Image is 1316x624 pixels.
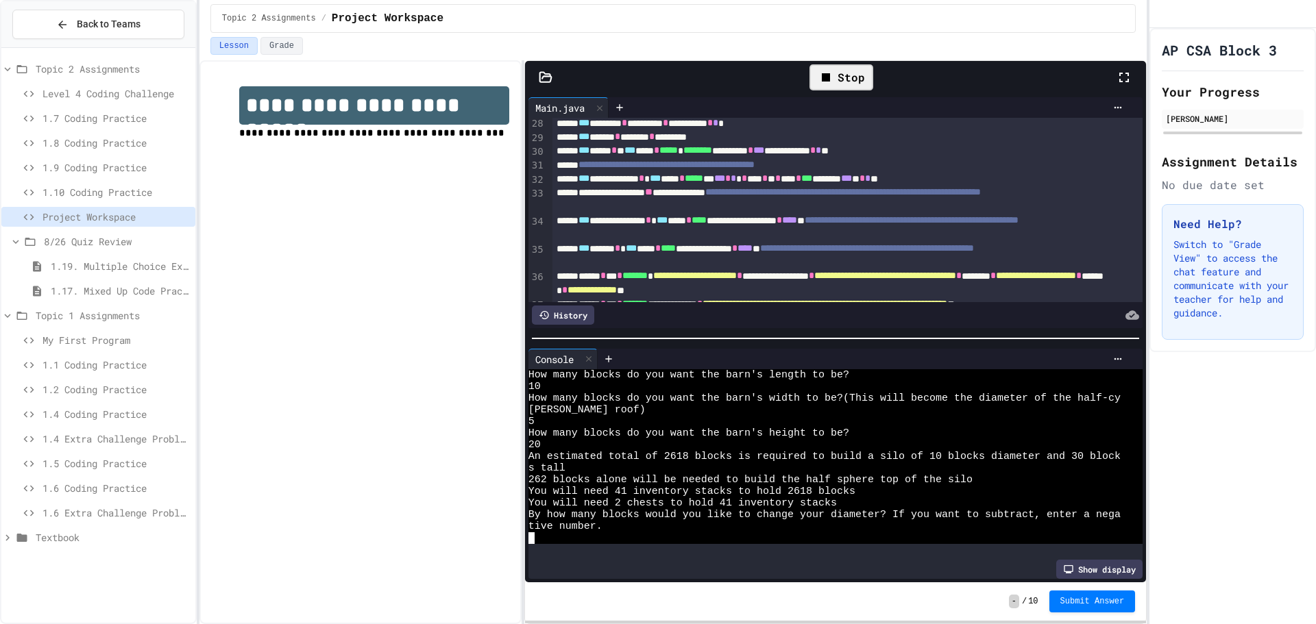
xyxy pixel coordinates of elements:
[528,101,592,115] div: Main.java
[36,308,190,323] span: Topic 1 Assignments
[42,432,190,446] span: 1.4 Extra Challenge Problem
[528,369,849,381] span: How many blocks do you want the barn's length to be?
[528,159,546,173] div: 31
[528,352,581,366] div: Console
[528,187,546,215] div: 33
[1173,238,1292,320] p: Switch to "Grade View" to access the chat feature and communicate with your teacher for help and ...
[42,358,190,372] span: 1.1 Coding Practice
[332,10,443,27] span: Project Workspace
[42,160,190,175] span: 1.9 Coding Practice
[1162,40,1277,60] h1: AP CSA Block 3
[1056,560,1143,579] div: Show display
[1049,590,1136,612] button: Submit Answer
[532,305,594,325] div: History
[42,136,190,150] span: 1.8 Coding Practice
[1162,152,1304,171] h2: Assignment Details
[42,333,190,347] span: My First Program
[1162,177,1304,193] div: No due date set
[260,37,303,55] button: Grade
[528,145,546,159] div: 30
[77,17,141,32] span: Back to Teams
[42,506,190,520] span: 1.6 Extra Challenge Problem
[528,271,546,299] div: 36
[528,117,546,131] div: 28
[528,497,837,509] span: You will need 2 chests to hold 41 inventory stacks
[528,521,602,532] span: tive number.
[42,407,190,421] span: 1.4 Coding Practice
[528,509,1121,521] span: By how many blocks would you like to change your diameter? If you want to subtract, enter a nega
[42,210,190,224] span: Project Workspace
[1022,596,1027,607] span: /
[321,13,326,24] span: /
[528,243,546,271] div: 35
[1173,216,1292,232] h3: Need Help?
[528,462,565,474] span: s tall
[1060,596,1125,607] span: Submit Answer
[222,13,316,24] span: Topic 2 Assignments
[42,382,190,397] span: 1.2 Coding Practice
[528,173,546,187] div: 32
[528,381,541,392] span: 10
[528,439,541,451] span: 20
[528,451,1121,462] span: An estimated total of 2618 blocks is required to build a silo of 10 blocks diameter and 30 block
[51,284,190,298] span: 1.17. Mixed Up Code Practice 1.1-1.6
[528,404,646,416] span: [PERSON_NAME] roof)
[809,64,873,90] div: Stop
[528,474,973,486] span: 262 blocks alone will be needed to build the half sphere top of the silo
[51,259,190,273] span: 1.19. Multiple Choice Exercises for Unit 1a (1.1-1.6)
[528,97,609,118] div: Main.java
[36,62,190,76] span: Topic 2 Assignments
[12,10,184,39] button: Back to Teams
[210,37,258,55] button: Lesson
[528,392,1121,404] span: How many blocks do you want the barn's width to be?(This will become the diameter of the half-cy
[528,349,598,369] div: Console
[528,486,855,497] span: You will need 41 inventory stacks to hold 2618 blocks
[528,132,546,145] div: 29
[44,234,190,249] span: 8/26 Quiz Review
[42,185,190,199] span: 1.10 Coding Practice
[528,427,849,439] span: How many blocks do you want the barn's height to be?
[528,299,546,327] div: 37
[42,456,190,471] span: 1.5 Coding Practice
[1009,595,1019,608] span: -
[1166,112,1300,125] div: [PERSON_NAME]
[42,111,190,125] span: 1.7 Coding Practice
[42,86,190,101] span: Level 4 Coding Challenge
[1162,82,1304,101] h2: Your Progress
[42,481,190,495] span: 1.6 Coding Practice
[1028,596,1038,607] span: 10
[528,416,535,427] span: 5
[36,530,190,545] span: Textbook
[528,215,546,243] div: 34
